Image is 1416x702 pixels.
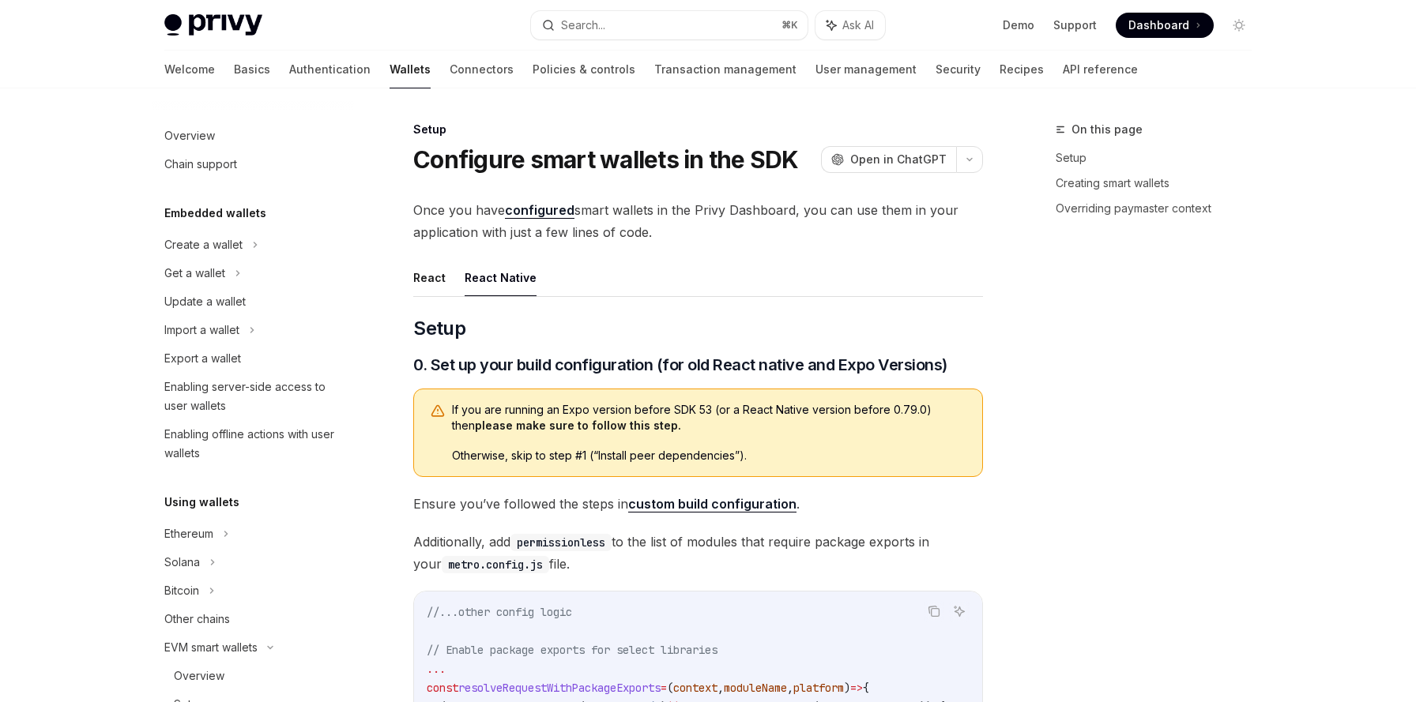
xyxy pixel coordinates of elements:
a: Authentication [289,51,371,88]
div: Overview [164,126,215,145]
a: Overview [152,662,354,690]
span: ... [427,662,446,676]
a: Enabling offline actions with user wallets [152,420,354,467]
a: configured [505,202,574,219]
a: Security [936,51,981,88]
span: const [427,681,458,695]
span: Ensure you’ve followed the steps in . [413,493,983,515]
a: Wallets [390,51,431,88]
a: Welcome [164,51,215,88]
button: Toggle dark mode [1226,13,1252,38]
a: User management [815,51,917,88]
button: React Native [465,259,537,296]
a: Dashboard [1116,13,1214,38]
span: //...other config logic [427,605,572,619]
code: metro.config.js [442,556,549,573]
span: , [717,681,724,695]
a: Support [1053,17,1097,33]
span: Additionally, add to the list of modules that require package exports in your file. [413,531,983,575]
div: Enabling server-side access to user wallets [164,377,345,415]
span: Otherwise, skip to step #1 (“Install peer dependencies”). [452,448,966,464]
div: Other chains [164,610,230,629]
div: Bitcoin [164,581,199,600]
a: Update a wallet [152,287,354,316]
div: Update a wallet [164,292,246,311]
button: Ask AI [949,601,970,621]
span: platform [793,681,844,695]
div: Get a wallet [164,264,225,283]
h5: Using wallets [164,493,239,512]
button: Open in ChatGPT [821,146,956,173]
button: Search...⌘K [531,11,808,39]
span: Setup [413,316,465,341]
img: light logo [164,14,262,36]
a: Overview [152,122,354,150]
a: Basics [234,51,270,88]
button: React [413,259,446,296]
button: Ask AI [815,11,885,39]
a: Demo [1003,17,1034,33]
div: Solana [164,553,200,572]
span: ) [844,681,850,695]
a: Chain support [152,150,354,178]
div: Import a wallet [164,321,239,340]
svg: Warning [430,404,446,419]
span: If you are running an Expo version before SDK 53 (or a React Native version before 0.79.0) then [452,402,966,434]
a: Overriding paymaster context [1056,196,1264,221]
a: Recipes [1000,51,1044,88]
div: EVM smart wallets [164,638,258,657]
h5: Embedded wallets [164,204,266,223]
span: moduleName [724,681,787,695]
div: Search... [561,16,605,35]
span: resolveRequestWithPackageExports [458,681,661,695]
div: Ethereum [164,524,213,543]
strong: please make sure to follow this step. [475,419,681,432]
a: Creating smart wallets [1056,171,1264,196]
a: API reference [1063,51,1138,88]
a: Export a wallet [152,344,354,373]
span: On this page [1071,120,1143,139]
div: Create a wallet [164,235,243,254]
span: = [661,681,667,695]
span: ( [667,681,673,695]
code: permissionless [510,534,612,551]
span: Once you have smart wallets in the Privy Dashboard, you can use them in your application with jus... [413,199,983,243]
span: , [787,681,793,695]
div: Enabling offline actions with user wallets [164,425,345,463]
div: Overview [174,666,224,685]
span: 0. Set up your build configuration (for old React native and Expo Versions) [413,354,947,376]
span: // Enable package exports for select libraries [427,643,717,657]
span: context [673,681,717,695]
h1: Configure smart wallets in the SDK [413,145,799,174]
div: Chain support [164,155,237,174]
a: Transaction management [654,51,796,88]
span: => [850,681,863,695]
div: Export a wallet [164,349,241,368]
a: custom build configuration [628,496,796,512]
a: Policies & controls [533,51,635,88]
a: Other chains [152,605,354,633]
span: ⌘ K [781,19,798,32]
a: Setup [1056,145,1264,171]
a: Connectors [450,51,514,88]
span: Open in ChatGPT [850,152,947,167]
span: Ask AI [842,17,874,33]
span: { [863,681,869,695]
span: Dashboard [1128,17,1189,33]
a: Enabling server-side access to user wallets [152,373,354,420]
button: Copy the contents from the code block [924,601,944,621]
div: Setup [413,122,983,137]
